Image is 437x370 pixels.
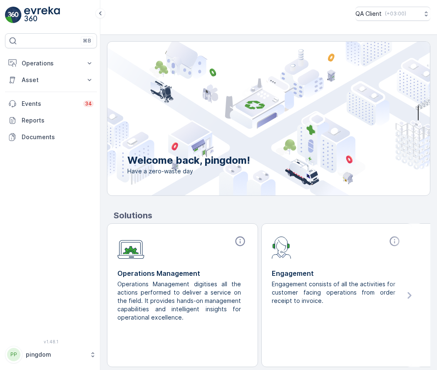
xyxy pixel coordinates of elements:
p: ⌘B [83,37,91,44]
p: pingdom [26,350,85,359]
a: Events34 [5,95,97,112]
p: QA Client [355,10,382,18]
div: PP [7,348,20,361]
img: module-icon [117,235,144,259]
p: Reports [22,116,94,125]
p: Operations Management [117,268,248,278]
p: ( +03:00 ) [385,10,406,17]
a: Reports [5,112,97,129]
img: logo [5,7,22,23]
button: PPpingdom [5,346,97,363]
p: Operations [22,59,80,67]
img: module-icon [272,235,291,259]
p: Documents [22,133,94,141]
p: Engagement consists of all the activities for customer facing operations from order receipt to in... [272,280,395,305]
p: Solutions [114,209,430,222]
p: Events [22,100,78,108]
img: city illustration [70,42,430,195]
button: Operations [5,55,97,72]
button: QA Client(+03:00) [355,7,430,21]
a: Documents [5,129,97,145]
span: v 1.48.1 [5,339,97,344]
img: logo_light-DOdMpM7g.png [24,7,60,23]
span: Have a zero-waste day [127,167,250,175]
p: Welcome back, pingdom! [127,154,250,167]
button: Asset [5,72,97,88]
p: Operations Management digitises all the actions performed to deliver a service on the field. It p... [117,280,241,322]
p: Engagement [272,268,402,278]
p: Asset [22,76,80,84]
p: 34 [85,100,92,107]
